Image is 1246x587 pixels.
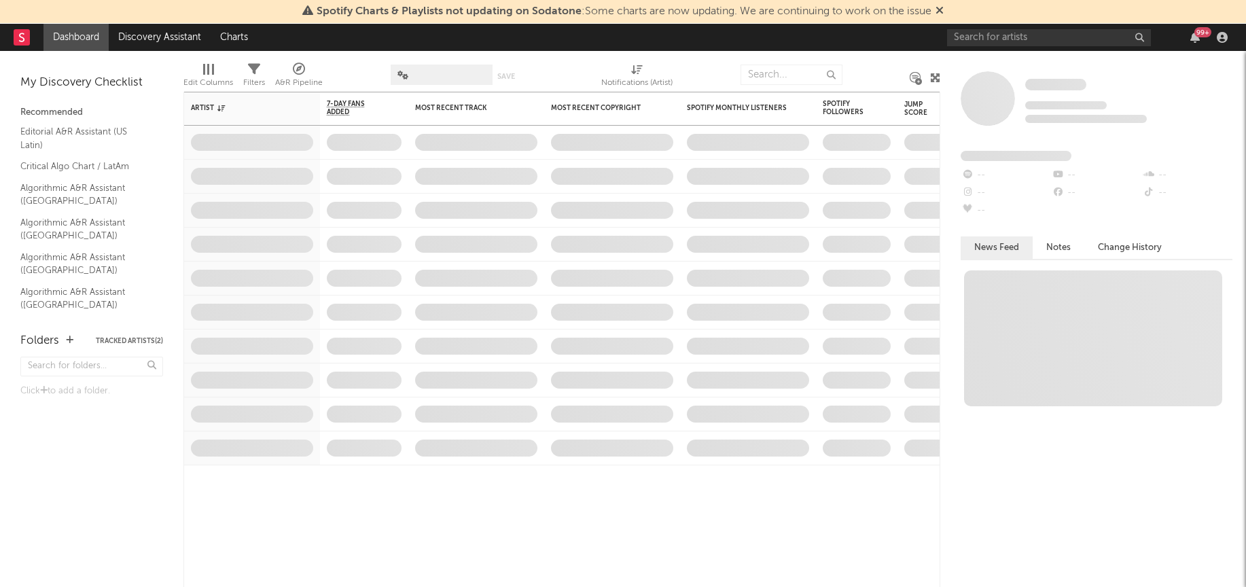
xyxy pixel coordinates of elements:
[961,166,1051,184] div: --
[317,6,582,17] span: Spotify Charts & Playlists not updating on Sodatone
[20,383,163,399] div: Click to add a folder.
[1084,236,1175,259] button: Change History
[327,100,381,116] span: 7-Day Fans Added
[1025,78,1086,92] a: Some Artist
[1025,101,1107,109] span: Tracking Since: [DATE]
[96,338,163,344] button: Tracked Artists(2)
[317,6,931,17] span: : Some charts are now updating. We are continuing to work on the issue
[1051,166,1141,184] div: --
[183,58,233,97] div: Edit Columns
[601,75,673,91] div: Notifications (Artist)
[183,75,233,91] div: Edit Columns
[43,24,109,51] a: Dashboard
[20,105,163,121] div: Recommended
[20,333,59,349] div: Folders
[601,58,673,97] div: Notifications (Artist)
[1194,27,1211,37] div: 99 +
[1142,166,1232,184] div: --
[961,202,1051,219] div: --
[823,100,870,116] div: Spotify Followers
[243,58,265,97] div: Filters
[20,159,149,174] a: Critical Algo Chart / LatAm
[497,73,515,80] button: Save
[20,75,163,91] div: My Discovery Checklist
[1025,115,1147,123] span: 0 fans last week
[1051,184,1141,202] div: --
[275,58,323,97] div: A&R Pipeline
[687,104,789,112] div: Spotify Monthly Listeners
[243,75,265,91] div: Filters
[936,6,944,17] span: Dismiss
[551,104,653,112] div: Most Recent Copyright
[20,215,149,243] a: Algorithmic A&R Assistant ([GEOGRAPHIC_DATA])
[961,151,1071,161] span: Fans Added by Platform
[275,75,323,91] div: A&R Pipeline
[191,104,293,112] div: Artist
[947,29,1151,46] input: Search for artists
[20,285,149,313] a: Algorithmic A&R Assistant ([GEOGRAPHIC_DATA])
[211,24,257,51] a: Charts
[1025,79,1086,90] span: Some Artist
[20,124,149,152] a: Editorial A&R Assistant (US Latin)
[20,357,163,376] input: Search for folders...
[109,24,211,51] a: Discovery Assistant
[415,104,517,112] div: Most Recent Track
[961,184,1051,202] div: --
[20,250,149,278] a: Algorithmic A&R Assistant ([GEOGRAPHIC_DATA])
[1190,32,1200,43] button: 99+
[1142,184,1232,202] div: --
[1033,236,1084,259] button: Notes
[904,101,938,117] div: Jump Score
[741,65,842,85] input: Search...
[961,236,1033,259] button: News Feed
[20,181,149,209] a: Algorithmic A&R Assistant ([GEOGRAPHIC_DATA])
